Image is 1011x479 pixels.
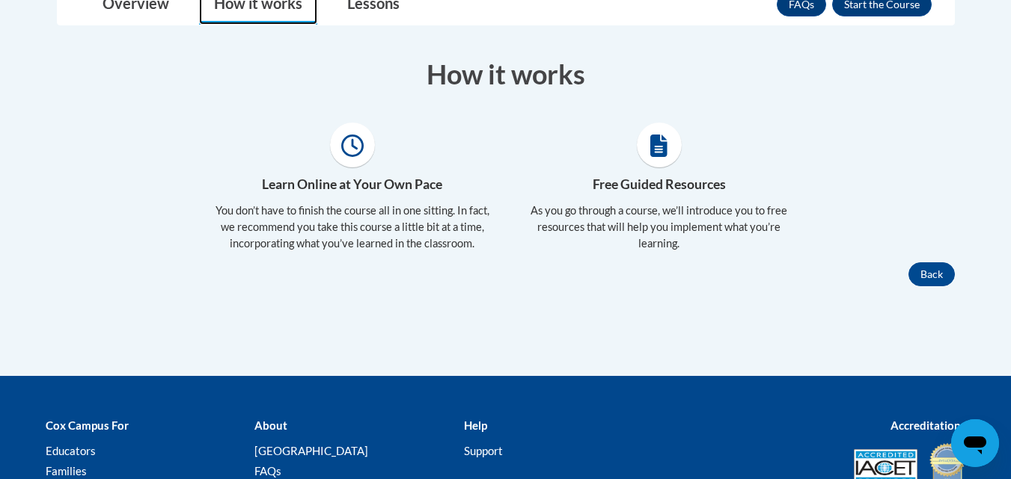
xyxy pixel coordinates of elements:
h3: How it works [57,55,955,93]
h4: Learn Online at Your Own Pace [210,175,495,194]
a: [GEOGRAPHIC_DATA] [254,444,368,457]
a: FAQs [254,464,281,478]
a: Support [464,444,503,457]
a: Educators [46,444,96,457]
p: You don’t have to finish the course all in one sitting. In fact, we recommend you take this cours... [210,203,495,252]
b: Cox Campus For [46,418,129,432]
b: Accreditations [891,418,966,432]
p: As you go through a course, we’ll introduce you to free resources that will help you implement wh... [517,203,801,252]
b: Help [464,418,487,432]
h4: Free Guided Resources [517,175,801,194]
a: Families [46,464,87,478]
b: About [254,418,287,432]
button: Back [908,262,955,286]
iframe: Button to launch messaging window [951,419,999,467]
